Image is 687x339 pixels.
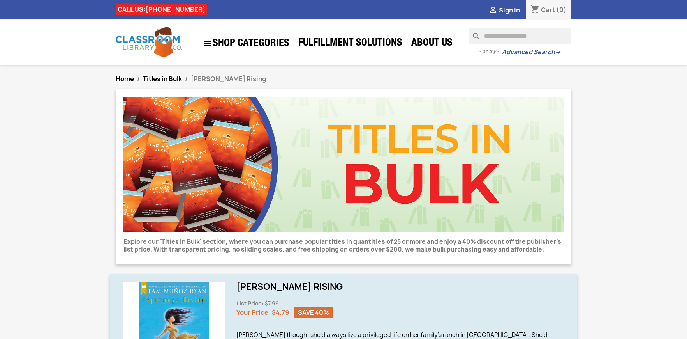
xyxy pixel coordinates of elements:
[479,48,502,55] span: - or try -
[116,4,207,15] div: CALL US:
[116,75,134,83] a: Home
[530,5,540,15] i: shopping_cart
[236,300,264,307] span: List Price:
[488,6,520,14] a:  Sign in
[203,39,213,48] i: 
[556,5,567,14] span: (0)
[199,35,293,52] a: SHOP CATEGORIES
[272,308,289,317] span: $4.79
[499,6,520,14] span: Sign in
[191,75,266,83] span: [PERSON_NAME] Rising
[146,5,205,14] a: [PHONE_NUMBER]
[294,36,406,51] a: Fulfillment Solutions
[502,48,561,56] a: Advanced Search→
[123,238,564,254] p: Explore our 'Titles in Bulk' section, where you can purchase popular titles in quantities of 25 o...
[265,300,279,307] span: $7.99
[469,28,478,38] i: search
[469,28,571,44] input: Search
[123,97,564,232] img: CLC_Bulk.jpg
[555,48,561,56] span: →
[236,308,271,317] span: Your Price:
[488,6,498,15] i: 
[294,307,333,318] span: Save 40%
[236,282,564,291] h1: [PERSON_NAME] Rising
[541,5,555,14] span: Cart
[407,36,456,51] a: About Us
[143,75,182,83] a: Titles in Bulk
[116,27,182,57] img: Classroom Library Company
